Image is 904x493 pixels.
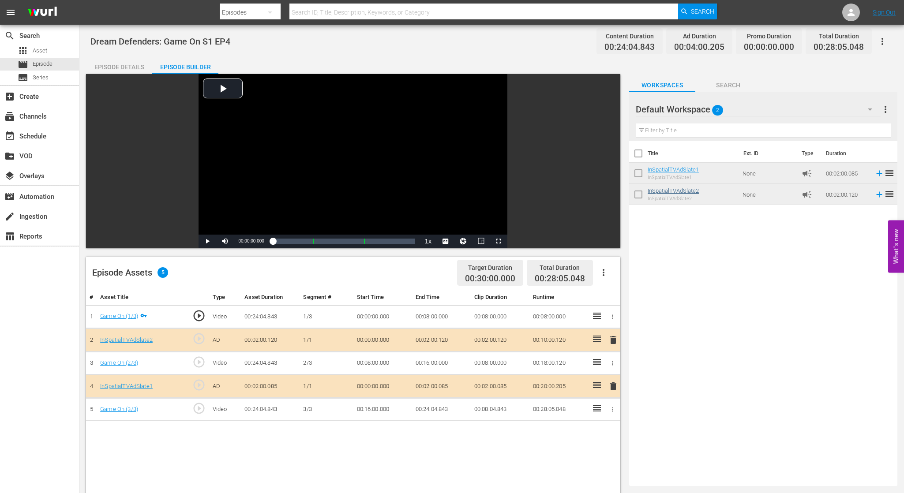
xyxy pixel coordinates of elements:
[604,42,655,52] span: 00:24:04.843
[674,30,724,42] div: Ad Duration
[454,235,472,248] button: Jump To Time
[353,351,412,375] td: 00:08:00.000
[33,46,47,55] span: Asset
[471,329,529,352] td: 00:02:00.120
[419,235,437,248] button: Playback Rate
[86,305,97,329] td: 1
[92,267,168,278] div: Episode Assets
[4,211,15,222] span: Ingestion
[821,141,874,166] th: Duration
[216,235,234,248] button: Mute
[300,351,353,375] td: 2/3
[300,398,353,421] td: 3/3
[4,231,15,242] span: Reports
[412,289,471,306] th: End Time
[192,378,206,392] span: play_circle_outline
[814,30,864,42] div: Total Duration
[529,329,588,352] td: 00:10:00.120
[300,375,353,398] td: 1/1
[412,329,471,352] td: 00:02:00.120
[739,184,798,205] td: None
[471,289,529,306] th: Clip Duration
[300,289,353,306] th: Segment #
[152,56,218,78] div: Episode Builder
[199,235,216,248] button: Play
[209,351,241,375] td: Video
[802,189,812,200] span: Ad
[199,74,507,248] div: Video Player
[739,163,798,184] td: None
[353,305,412,329] td: 00:00:00.000
[33,60,53,68] span: Episode
[535,273,585,284] span: 00:28:05.048
[209,329,241,352] td: AD
[100,406,138,412] a: Game On (3/3)
[4,111,15,122] span: Channels
[608,380,619,393] button: delete
[353,329,412,352] td: 00:00:00.000
[241,305,300,329] td: 00:24:04.843
[100,383,153,389] a: InSpatialTVAdSlate1
[471,375,529,398] td: 00:02:00.085
[822,184,871,205] td: 00:02:00.120
[529,289,588,306] th: Runtime
[472,235,490,248] button: Picture-in-Picture
[695,80,761,91] span: Search
[888,220,904,273] button: Open Feedback Widget
[814,42,864,52] span: 00:28:05.048
[353,375,412,398] td: 00:00:00.000
[86,351,97,375] td: 3
[648,196,699,202] div: InSpatialTVAdSlate2
[353,289,412,306] th: Start Time
[4,191,15,202] span: Automation
[412,305,471,329] td: 00:08:00.000
[192,355,206,369] span: play_circle_outline
[629,80,695,91] span: Workspaces
[471,351,529,375] td: 00:08:00.000
[535,261,585,274] div: Total Duration
[4,30,15,41] span: Search
[238,239,264,243] span: 00:00:00.000
[874,190,884,199] svg: Add to Episode
[529,375,588,398] td: 00:20:00.205
[4,151,15,161] span: VOD
[18,72,28,83] span: Series
[880,104,891,115] span: more_vert
[5,7,16,18] span: menu
[18,45,28,56] span: Asset
[678,4,717,19] button: Search
[300,305,353,329] td: 1/3
[192,309,206,322] span: play_circle_outline
[802,168,812,179] span: Ad
[608,335,619,345] span: delete
[86,398,97,421] td: 5
[636,97,881,122] div: Default Workspace
[4,131,15,142] span: Schedule
[471,398,529,421] td: 00:08:04.843
[604,30,655,42] div: Content Duration
[648,187,699,194] a: InSpatialTVAdSlate2
[209,398,241,421] td: Video
[691,4,714,19] span: Search
[796,141,821,166] th: Type
[300,329,353,352] td: 1/1
[100,313,138,319] a: Game On (1/3)
[86,329,97,352] td: 2
[241,289,300,306] th: Asset Duration
[97,289,188,306] th: Asset Title
[822,163,871,184] td: 00:02:00.085
[744,42,794,52] span: 00:00:00.000
[884,189,895,199] span: reorder
[86,375,97,398] td: 4
[465,274,515,284] span: 00:30:00.000
[241,351,300,375] td: 00:24:04.843
[158,267,168,278] span: 5
[241,375,300,398] td: 00:02:00.085
[712,101,723,120] span: 2
[648,141,738,166] th: Title
[529,351,588,375] td: 00:18:00.120
[465,261,515,274] div: Target Duration
[152,56,218,74] button: Episode Builder
[4,171,15,181] span: Overlays
[209,289,241,306] th: Type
